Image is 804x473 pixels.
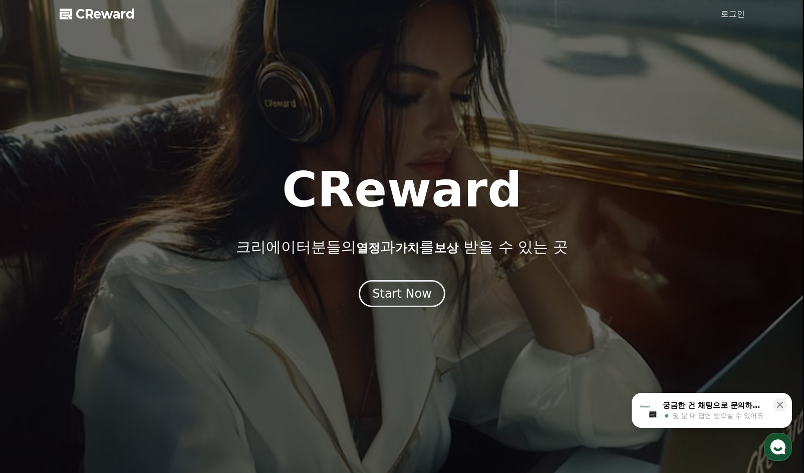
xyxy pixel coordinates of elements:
[721,8,745,20] a: 로그인
[434,241,458,255] span: 보상
[236,238,568,256] p: 크리에이터분들의 과 를 받을 수 있는 곳
[395,241,419,255] span: 가치
[282,166,522,214] h1: CReward
[359,290,445,300] a: Start Now
[60,6,135,22] a: CReward
[356,241,380,255] span: 열정
[372,286,432,302] div: Start Now
[359,280,445,307] button: Start Now
[76,6,135,22] span: CReward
